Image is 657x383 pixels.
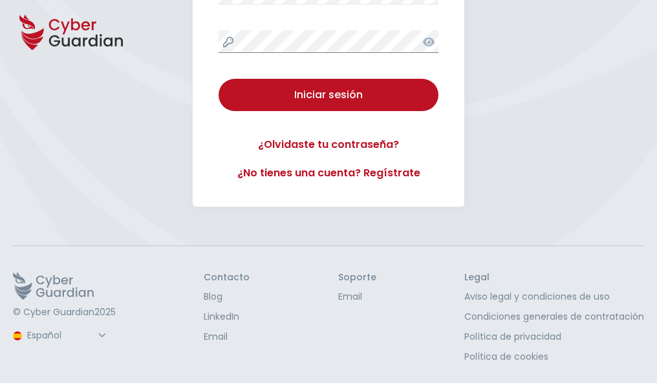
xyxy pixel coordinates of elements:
[464,330,644,344] a: Política de privacidad
[204,272,250,284] h3: Contacto
[204,330,250,344] a: Email
[228,87,429,103] div: Iniciar sesión
[13,307,116,318] p: © Cyber Guardian 2025
[464,272,644,284] h3: Legal
[464,310,644,324] a: Condiciones generales de contratación
[338,290,376,304] a: Email
[13,331,22,340] img: region-logo
[219,165,438,181] a: ¿No tienes una cuenta? Regístrate
[204,290,250,304] a: Blog
[219,79,438,111] button: Iniciar sesión
[464,290,644,304] a: Aviso legal y condiciones de uso
[338,272,376,284] h3: Soporte
[204,310,250,324] a: LinkedIn
[219,137,438,152] a: ¿Olvidaste tu contraseña?
[464,350,644,364] a: Política de cookies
